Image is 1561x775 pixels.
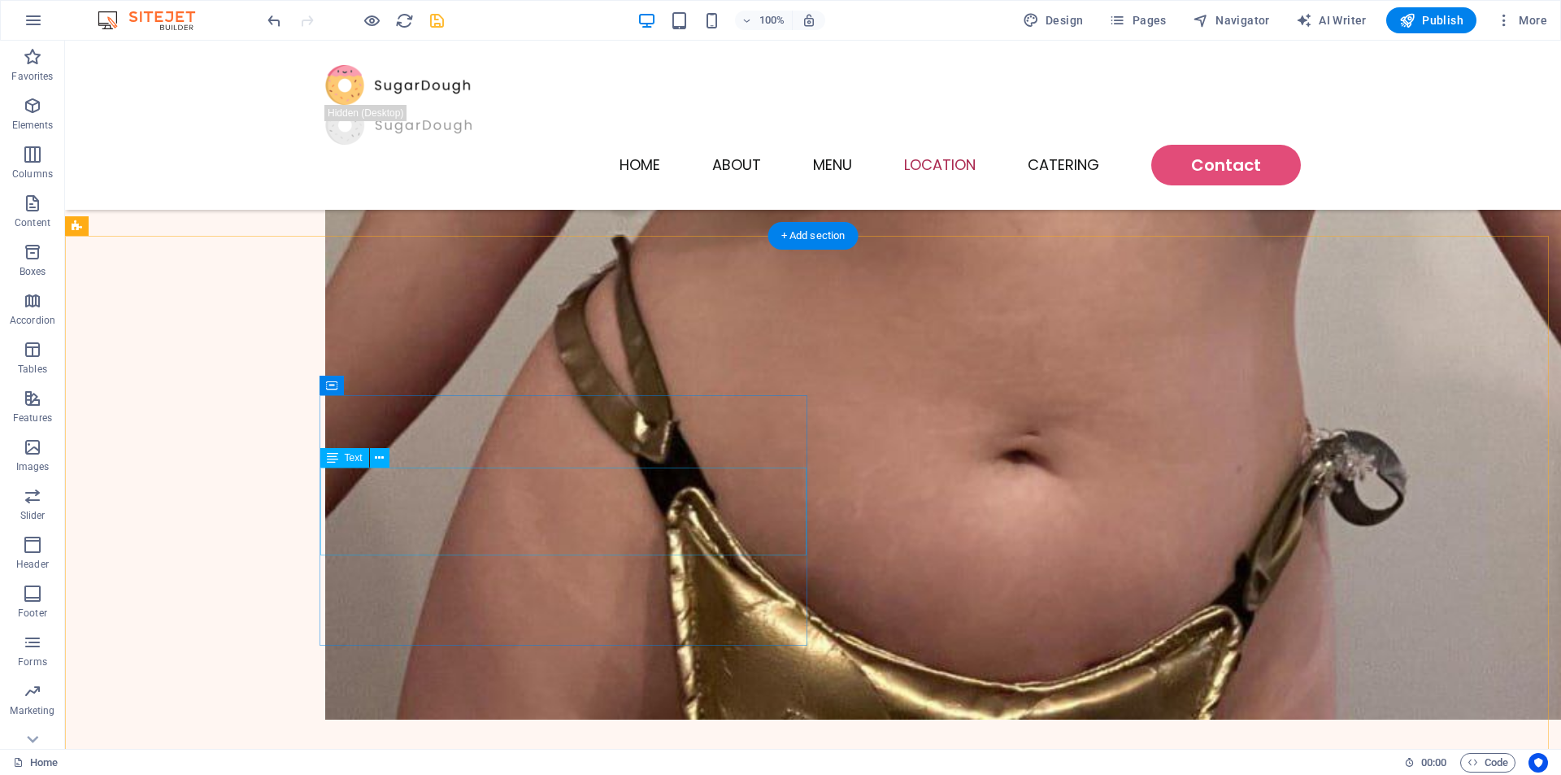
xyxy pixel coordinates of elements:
p: Tables [18,363,47,376]
i: Save (Ctrl+S) [428,11,446,30]
p: Images [16,460,50,473]
button: Code [1460,753,1515,773]
div: Design (Ctrl+Alt+Y) [1016,7,1090,33]
span: Pages [1109,12,1166,28]
span: Navigator [1193,12,1270,28]
span: Design [1023,12,1084,28]
i: On resize automatically adjust zoom level to fit chosen device. [802,13,816,28]
button: reload [394,11,414,30]
p: Marketing [10,704,54,717]
img: Editor Logo [93,11,215,30]
i: Undo: Delete elements (Ctrl+Z) [265,11,284,30]
button: Navigator [1186,7,1276,33]
p: Boxes [20,265,46,278]
p: Content [15,216,50,229]
button: undo [264,11,284,30]
div: + Add section [768,222,859,250]
button: Pages [1102,7,1172,33]
p: Slider [20,509,46,522]
button: save [427,11,446,30]
span: Publish [1399,12,1463,28]
button: Design [1016,7,1090,33]
p: Accordion [10,314,55,327]
a: Click to cancel selection. Double-click to open Pages [13,753,58,773]
span: 00 00 [1421,753,1446,773]
span: Code [1468,753,1508,773]
p: Features [13,411,52,425]
p: Forms [18,655,47,668]
button: AI Writer [1289,7,1373,33]
h6: 100% [759,11,785,30]
button: Usercentrics [1528,753,1548,773]
span: More [1496,12,1547,28]
p: Favorites [11,70,53,83]
button: More [1489,7,1554,33]
p: Footer [18,607,47,620]
h6: Session time [1404,753,1447,773]
span: Text [345,453,363,463]
p: Elements [12,119,54,132]
span: AI Writer [1296,12,1367,28]
span: : [1433,756,1435,768]
button: 100% [735,11,793,30]
button: Publish [1386,7,1476,33]
p: Header [16,558,49,571]
p: Columns [12,168,53,181]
